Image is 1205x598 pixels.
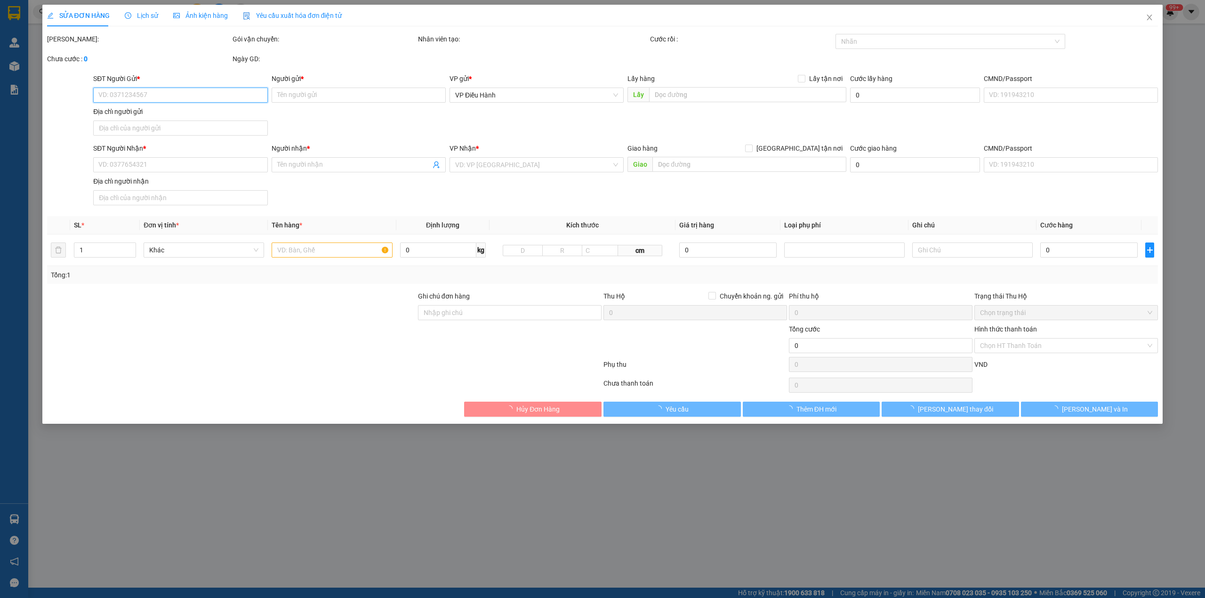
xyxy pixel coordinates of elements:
div: Chưa cước : [47,54,231,64]
button: delete [51,242,66,258]
span: SL [74,221,81,229]
span: [PERSON_NAME] thay đổi [918,404,993,414]
span: VND [974,361,988,368]
div: Địa chỉ người nhận [93,176,267,186]
button: plus [1145,242,1154,258]
div: Phí thu hộ [789,291,972,305]
span: loading [786,405,796,412]
div: Cước rồi : [650,34,834,44]
span: Cước hàng [1040,221,1073,229]
span: Ảnh kiện hàng [173,12,228,19]
input: C [582,245,618,256]
span: Yêu cầu xuất hóa đơn điện tử [243,12,342,19]
span: VP Nhận [450,145,476,152]
span: Chọn trạng thái [980,306,1152,320]
span: kg [476,242,486,258]
span: Thu Hộ [603,292,625,300]
div: CMND/Passport [984,143,1158,154]
span: close [1146,14,1153,21]
div: Phụ thu [602,359,788,376]
label: Ghi chú đơn hàng [418,292,470,300]
input: Địa chỉ của người nhận [93,190,267,205]
span: Kích thước [566,221,599,229]
div: Nhân viên tạo: [418,34,648,44]
span: Giao [627,157,652,172]
span: clock-circle [125,12,131,19]
span: loading [506,405,516,412]
b: 0 [84,55,88,63]
input: Cước giao hàng [850,157,980,172]
input: Ghi chú đơn hàng [418,305,602,320]
label: Hình thức thanh toán [974,325,1037,333]
div: CMND/Passport [984,73,1158,84]
span: Yêu cầu [666,404,689,414]
div: SĐT Người Gửi [93,73,267,84]
span: Lấy tận nơi [805,73,846,84]
div: VP gửi [450,73,624,84]
span: [PERSON_NAME] và In [1062,404,1128,414]
span: [GEOGRAPHIC_DATA] tận nơi [753,143,846,154]
th: Loại phụ phí [780,216,908,234]
button: Yêu cầu [603,402,741,417]
span: Tổng cước [789,325,820,333]
span: Chuyển khoản ng. gửi [716,291,787,301]
div: Tổng: 1 [51,270,465,280]
input: R [542,245,582,256]
input: Địa chỉ của người gửi [93,121,267,136]
th: Ghi chú [908,216,1036,234]
button: [PERSON_NAME] và In [1021,402,1158,417]
div: Địa chỉ người gửi [93,106,267,117]
span: Tên hàng [272,221,302,229]
span: edit [47,12,54,19]
span: Khác [149,243,258,257]
button: Hủy Đơn Hàng [464,402,602,417]
label: Cước giao hàng [850,145,897,152]
button: [PERSON_NAME] thay đổi [882,402,1019,417]
span: loading [908,405,918,412]
span: plus [1146,246,1154,254]
span: VP Điều Hành [455,88,618,102]
span: Đơn vị tính [144,221,179,229]
div: Ngày GD: [233,54,416,64]
input: Cước lấy hàng [850,88,980,103]
span: Thêm ĐH mới [796,404,836,414]
span: Lấy hàng [627,75,655,82]
input: D [503,245,543,256]
span: cm [618,245,662,256]
div: Gói vận chuyển: [233,34,416,44]
span: loading [655,405,666,412]
span: user-add [433,161,440,169]
span: Lịch sử [125,12,158,19]
input: Dọc đường [649,87,846,102]
span: loading [1052,405,1062,412]
input: VD: Bàn, Ghế [272,242,392,258]
button: Close [1136,5,1163,31]
span: Lấy [627,87,649,102]
div: Người nhận [272,143,446,154]
div: SĐT Người Nhận [93,143,267,154]
span: Định lượng [426,221,459,229]
input: Ghi Chú [912,242,1033,258]
span: Giao hàng [627,145,658,152]
input: Dọc đường [652,157,846,172]
button: Thêm ĐH mới [743,402,880,417]
div: Trạng thái Thu Hộ [974,291,1158,301]
span: Hủy Đơn Hàng [516,404,560,414]
img: icon [243,12,250,20]
div: Người gửi [272,73,446,84]
span: SỬA ĐƠN HÀNG [47,12,110,19]
div: Chưa thanh toán [602,378,788,395]
span: picture [173,12,180,19]
span: Giá trị hàng [679,221,714,229]
div: [PERSON_NAME]: [47,34,231,44]
label: Cước lấy hàng [850,75,892,82]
